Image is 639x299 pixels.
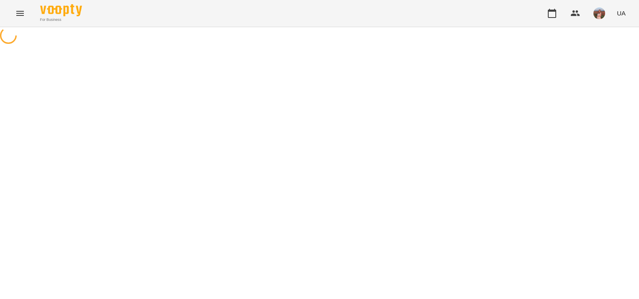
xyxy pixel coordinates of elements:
[593,8,605,19] img: 048db166075239a293953ae74408eb65.jpg
[10,3,30,23] button: Menu
[613,5,629,21] button: UA
[617,9,626,18] span: UA
[40,4,82,16] img: Voopty Logo
[40,17,82,23] span: For Business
